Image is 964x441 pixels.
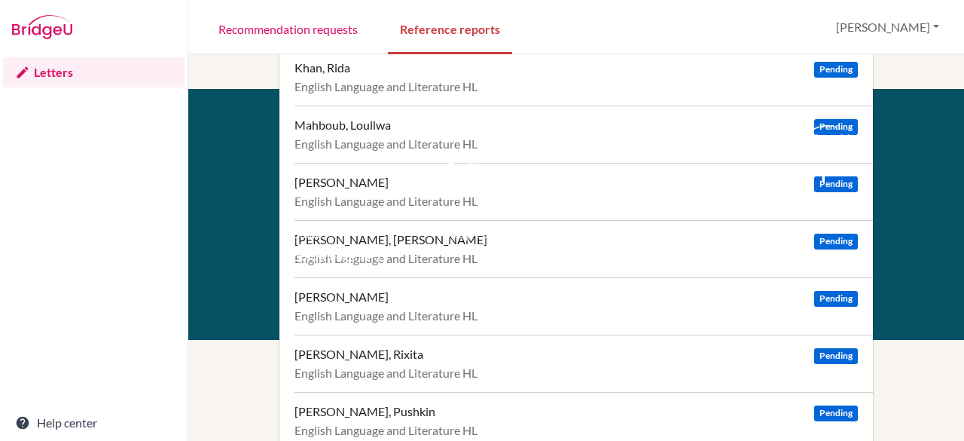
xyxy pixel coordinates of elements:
[447,125,563,143] div: Support
[3,408,185,438] a: Help center
[814,176,858,192] span: Pending
[294,347,423,362] div: [PERSON_NAME], Rixita
[447,226,511,240] a: Help Center
[814,62,858,78] span: Pending
[829,13,946,41] button: [PERSON_NAME]
[285,125,413,143] div: About
[294,404,435,419] div: [PERSON_NAME], Pushkin
[294,335,873,392] a: [PERSON_NAME], Rixita Pending English Language and Literature HL
[285,226,327,240] a: Cookies
[294,251,858,266] div: English Language and Literature HL
[294,308,858,323] div: English Language and Literature HL
[285,204,323,218] a: Privacy
[388,2,512,54] a: Reference reports
[294,60,350,75] div: Khan, Rida
[3,57,185,87] a: Letters
[294,289,389,305] div: [PERSON_NAME]
[294,48,873,106] a: Khan, Rida Pending English Language and Literature HL
[12,15,72,39] img: Bridge-U
[814,291,858,307] span: Pending
[206,2,370,54] a: Recommendation requests
[285,182,316,196] a: Terms
[814,348,858,364] span: Pending
[294,366,858,381] div: English Language and Literature HL
[814,406,858,421] span: Pending
[294,277,873,335] a: [PERSON_NAME] Pending English Language and Literature HL
[285,159,338,173] a: Resources
[294,423,858,438] div: English Language and Literature HL
[294,79,858,94] div: English Language and Literature HL
[814,119,858,135] span: Pending
[447,159,548,218] a: Email us at [EMAIL_ADDRESS][DOMAIN_NAME]
[294,106,873,163] a: Mahboub, Loullwa Pending English Language and Literature HL
[285,249,387,263] a: Acknowledgements
[814,234,858,250] span: Pending
[294,118,391,133] div: Mahboub, Loullwa
[789,125,850,150] img: logo_white@2x-f4f0deed5e89b7ecb1c2cc34c3e3d731f90f0f143d5ea2071677605dd97b5244.png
